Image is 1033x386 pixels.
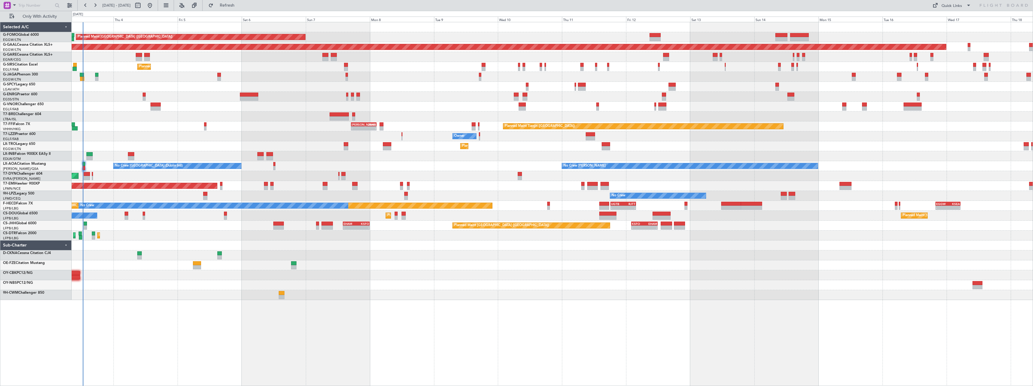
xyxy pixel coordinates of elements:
a: T7-FFIFalcon 7X [3,122,30,126]
span: G-GAAL [3,43,17,47]
div: Planned Maint [GEOGRAPHIC_DATA] ([GEOGRAPHIC_DATA]) [903,211,997,220]
div: UGTB [611,202,623,206]
a: LX-INBFalcon 900EX EASy II [3,152,51,156]
a: EGGW/LTN [3,77,21,82]
a: G-GAALCessna Citation XLS+ [3,43,53,47]
a: D-CKNACessna Citation CJ4 [3,251,51,255]
a: EGLF/FAB [3,67,19,72]
button: Only With Activity [7,12,65,21]
button: Quick Links [929,1,974,10]
span: T7-EMI [3,182,15,185]
span: LX-TRO [3,142,16,146]
a: G-SIRSCitation Excel [3,63,38,66]
div: - [948,206,960,210]
span: LX-INB [3,152,15,156]
a: EVRA/[PERSON_NAME] [3,176,40,181]
a: T7-EMIHawker 900XP [3,182,40,185]
a: G-ENRGPraetor 600 [3,93,37,96]
div: Planned Maint [GEOGRAPHIC_DATA] ([GEOGRAPHIC_DATA]) [454,221,549,230]
span: CS-DTR [3,231,16,235]
div: Planned Maint [GEOGRAPHIC_DATA] ([GEOGRAPHIC_DATA]) [78,32,172,41]
div: - [364,127,376,130]
a: EGGW/LTN [3,147,21,151]
div: Fri 5 [178,17,242,22]
a: LX-TROLegacy 650 [3,142,35,146]
div: - [611,206,623,210]
a: LFPB/LBG [3,236,19,240]
div: - [623,206,635,210]
div: [DATE] [73,12,83,17]
span: T7-FFI [3,122,14,126]
div: EGGW [936,202,948,206]
div: Tue 9 [434,17,498,22]
span: Only With Activity [16,14,64,19]
div: - [352,127,364,130]
div: No Crew [PERSON_NAME] [563,161,606,170]
div: Sun 7 [306,17,370,22]
span: [DATE] - [DATE] [102,3,131,8]
span: G-GARE [3,53,17,57]
div: Sat 13 [690,17,754,22]
a: T7-BREChallenger 604 [3,112,41,116]
a: EGLF/FAB [3,107,19,112]
span: T7-LZZI [3,132,15,136]
div: Tue 16 [883,17,947,22]
div: No Crew [GEOGRAPHIC_DATA] (Dublin Intl) [115,161,183,170]
div: Sat 6 [242,17,306,22]
span: F-HECD [3,202,16,205]
a: G-SPCYLegacy 650 [3,83,35,86]
a: EDLW/DTM [3,157,21,161]
div: KSFO [632,222,644,225]
a: LFPB/LBG [3,206,19,211]
span: 9H-CWM [3,291,18,295]
a: LFMD/CEQ [3,196,20,201]
div: Planned Maint Tianjin ([GEOGRAPHIC_DATA]) [505,122,575,131]
a: LFMN/NCE [3,186,21,191]
span: G-VNOR [3,103,18,106]
a: EGLF/FAB [3,137,19,141]
div: KSEA [948,202,960,206]
a: CS-DOUGlobal 6500 [3,212,38,215]
span: 9H-LPZ [3,192,15,195]
button: Refresh [206,1,242,10]
a: [PERSON_NAME]/QSA [3,167,39,171]
div: Thu 11 [562,17,626,22]
div: - [632,226,644,229]
div: Mon 15 [818,17,883,22]
div: No Crew [80,201,94,210]
span: CS-JHH [3,222,16,225]
div: EHAM [343,222,356,225]
a: OY-NBSPC12/NG [3,281,33,285]
div: [PERSON_NAME] [352,123,364,126]
a: T7-LZZIPraetor 600 [3,132,36,136]
span: G-SPCY [3,83,16,86]
span: G-FOMO [3,33,18,37]
a: LX-AOACitation Mustang [3,162,46,166]
a: EGSS/STN [3,97,19,102]
div: Planned Maint Dusseldorf [462,142,501,151]
span: OY-NBS [3,281,17,285]
div: Owner [454,132,464,141]
div: Planned Maint Sofia [75,231,106,240]
div: Planned Maint [GEOGRAPHIC_DATA] ([GEOGRAPHIC_DATA]) [387,211,482,220]
div: Mon 8 [370,17,434,22]
a: 9H-LPZLegacy 500 [3,192,34,195]
a: G-VNORChallenger 650 [3,103,44,106]
input: Trip Number [18,1,53,10]
div: Fri 12 [626,17,690,22]
a: LFPB/LBG [3,226,19,231]
span: CS-DOU [3,212,17,215]
div: ZBAA [364,123,376,126]
a: T7-DYNChallenger 604 [3,172,42,176]
a: EGGW/LTN [3,38,21,42]
span: LX-AOA [3,162,17,166]
a: OE-FZECitation Mustang [3,261,45,265]
span: T7-DYN [3,172,17,176]
a: 9H-CWMChallenger 850 [3,291,44,295]
div: KSFO [356,222,369,225]
a: G-FOMOGlobal 6000 [3,33,39,37]
div: - [644,226,657,229]
span: D-CKNA [3,251,17,255]
a: LGAV/ATH [3,87,19,92]
div: Wed 10 [498,17,562,22]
